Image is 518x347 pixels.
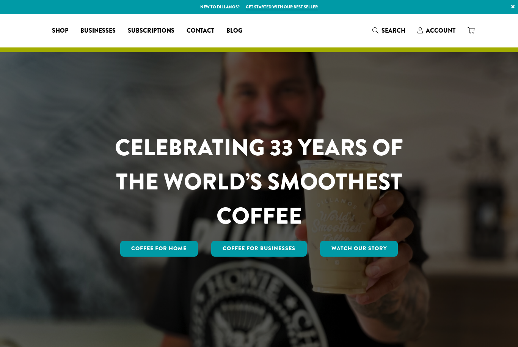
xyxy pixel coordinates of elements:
span: Shop [52,26,68,36]
span: Blog [226,26,242,36]
a: Coffee For Businesses [211,241,307,257]
a: Watch Our Story [320,241,398,257]
span: Account [426,26,455,35]
span: Contact [187,26,214,36]
a: Search [366,24,411,37]
span: Subscriptions [128,26,174,36]
a: Coffee for Home [120,241,198,257]
a: Shop [46,25,74,37]
span: Search [381,26,405,35]
span: Businesses [80,26,116,36]
a: Get started with our best seller [246,4,318,10]
h1: CELEBRATING 33 YEARS OF THE WORLD’S SMOOTHEST COFFEE [93,131,425,233]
